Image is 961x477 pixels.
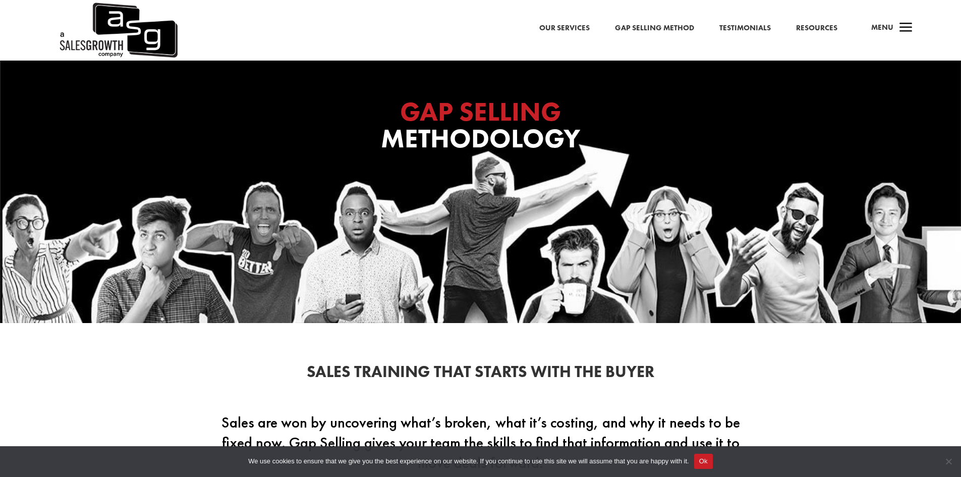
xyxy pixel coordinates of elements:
h2: Sales Training That Starts With the Buyer [208,364,753,385]
button: Ok [694,454,713,469]
span: No [943,456,953,466]
span: GAP SELLING [400,94,561,129]
span: We use cookies to ensure that we give you the best experience on our website. If you continue to ... [248,456,689,466]
h1: Methodology [279,98,683,157]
